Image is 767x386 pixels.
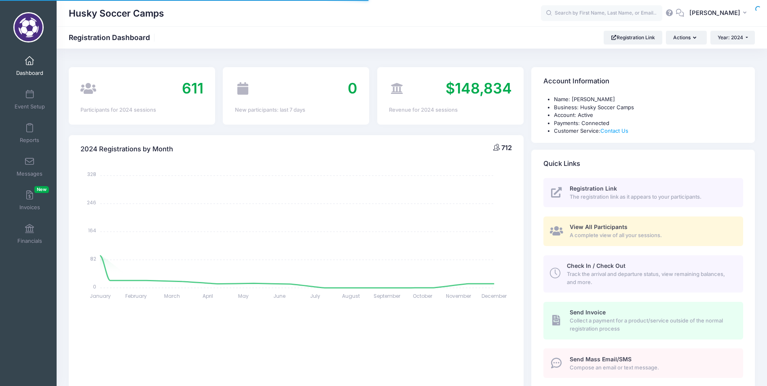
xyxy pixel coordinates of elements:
[342,293,360,299] tspan: August
[11,220,49,248] a: Financials
[501,144,512,152] span: 712
[374,293,401,299] tspan: September
[689,8,740,17] span: [PERSON_NAME]
[570,364,734,372] span: Compose an email or text message.
[570,317,734,333] span: Collect a payment for a product/service outside of the normal registration process
[15,103,45,110] span: Event Setup
[570,309,606,316] span: Send Invoice
[19,204,40,211] span: Invoices
[11,119,49,147] a: Reports
[543,216,743,246] a: View All Participants A complete view of all your sessions.
[11,52,49,80] a: Dashboard
[164,293,180,299] tspan: March
[554,95,743,104] li: Name: [PERSON_NAME]
[554,119,743,127] li: Payments: Connected
[554,104,743,112] li: Business: Husky Soccer Camps
[554,127,743,135] li: Customer Service:
[570,193,734,201] span: The registration link as it appears to your participants.
[69,4,164,23] h1: Husky Soccer Camps
[666,31,706,45] button: Actions
[389,106,511,114] div: Revenue for 2024 sessions
[567,270,734,286] span: Track the arrival and departure status, view remaining balances, and more.
[570,356,632,363] span: Send Mass Email/SMS
[238,293,249,299] tspan: May
[87,199,96,206] tspan: 246
[11,153,49,181] a: Messages
[413,293,433,299] tspan: October
[93,283,96,290] tspan: 0
[543,348,743,378] a: Send Mass Email/SMS Compose an email or text message.
[570,231,734,240] span: A complete view of all your sessions.
[17,170,42,177] span: Messages
[34,186,49,193] span: New
[543,302,743,339] a: Send Invoice Collect a payment for a product/service outside of the normal registration process
[80,106,203,114] div: Participants for 2024 sessions
[88,227,96,234] tspan: 164
[446,79,512,97] span: $148,834
[543,70,609,93] h4: Account Information
[310,293,320,299] tspan: July
[604,31,662,45] a: Registration Link
[482,293,507,299] tspan: December
[13,12,44,42] img: Husky Soccer Camps
[20,137,39,144] span: Reports
[16,70,43,76] span: Dashboard
[600,127,628,134] a: Contact Us
[446,293,471,299] tspan: November
[87,171,96,178] tspan: 328
[570,223,628,230] span: View All Participants
[17,238,42,244] span: Financials
[125,293,147,299] tspan: February
[543,152,580,175] h4: Quick Links
[570,185,617,192] span: Registration Link
[567,262,625,269] span: Check In / Check Out
[235,106,357,114] div: New participants: last 7 days
[90,255,96,262] tspan: 82
[710,31,755,45] button: Year: 2024
[684,4,755,23] button: [PERSON_NAME]
[11,186,49,214] a: InvoicesNew
[543,178,743,208] a: Registration Link The registration link as it appears to your participants.
[541,5,662,21] input: Search by First Name, Last Name, or Email...
[718,34,743,40] span: Year: 2024
[543,255,743,293] a: Check In / Check Out Track the arrival and departure status, view remaining balances, and more.
[69,33,157,42] h1: Registration Dashboard
[273,293,285,299] tspan: June
[348,79,357,97] span: 0
[182,79,203,97] span: 611
[203,293,213,299] tspan: April
[80,138,173,161] h4: 2024 Registrations by Month
[554,111,743,119] li: Account: Active
[90,293,111,299] tspan: January
[11,85,49,114] a: Event Setup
